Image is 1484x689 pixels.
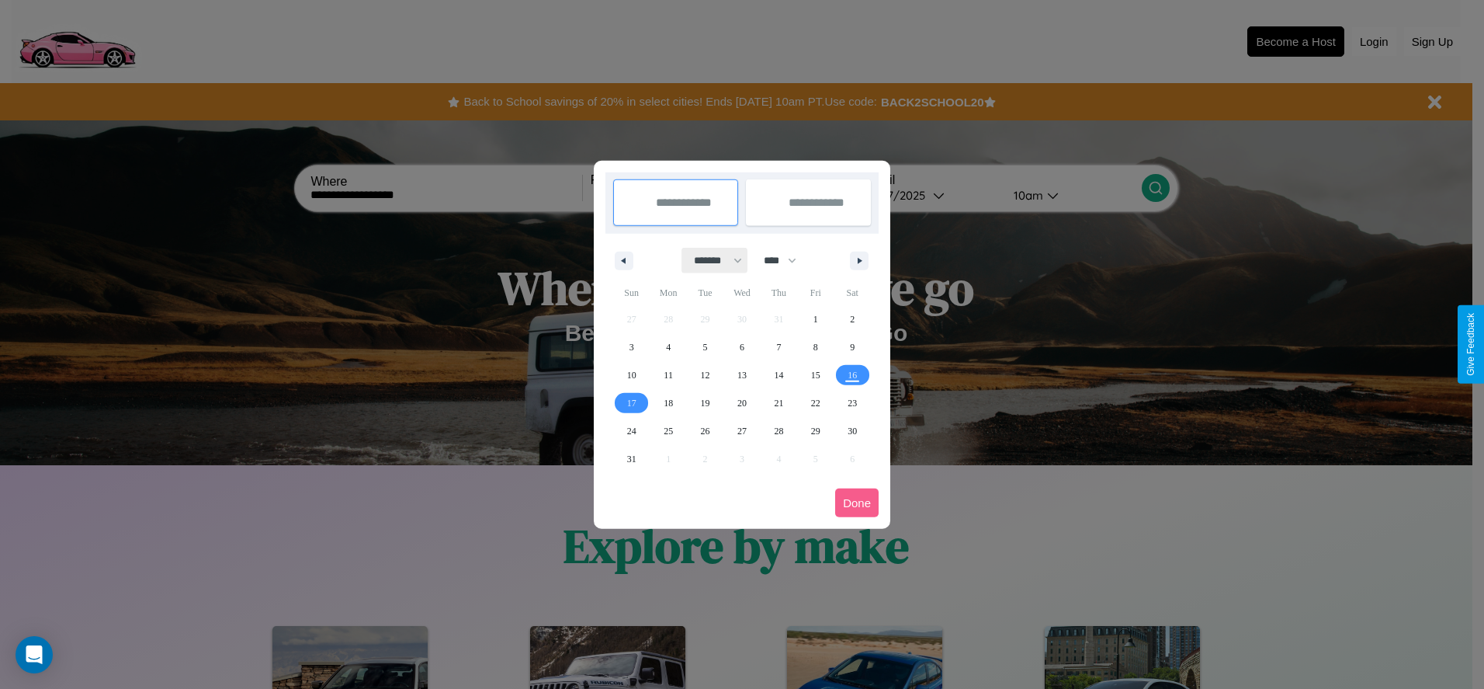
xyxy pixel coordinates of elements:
span: Fri [797,280,834,305]
button: 3 [613,333,650,361]
button: 6 [723,333,760,361]
button: 25 [650,417,686,445]
button: 27 [723,417,760,445]
span: 1 [813,305,818,333]
button: 9 [834,333,871,361]
button: 20 [723,389,760,417]
span: 22 [811,389,820,417]
span: 2 [850,305,855,333]
span: 14 [774,361,783,389]
button: 4 [650,333,686,361]
button: 13 [723,361,760,389]
button: 10 [613,361,650,389]
span: 9 [850,333,855,361]
span: 4 [666,333,671,361]
span: Thu [761,280,797,305]
div: Give Feedback [1465,313,1476,376]
span: 18 [664,389,673,417]
span: 31 [627,445,636,473]
span: 25 [664,417,673,445]
span: 21 [774,389,783,417]
button: 18 [650,389,686,417]
span: Sun [613,280,650,305]
div: Open Intercom Messenger [16,636,53,673]
button: 1 [797,305,834,333]
span: 5 [703,333,708,361]
span: 29 [811,417,820,445]
span: 7 [776,333,781,361]
button: 23 [834,389,871,417]
span: 30 [848,417,857,445]
button: 24 [613,417,650,445]
button: 21 [761,389,797,417]
span: 24 [627,417,636,445]
button: 19 [687,389,723,417]
button: 30 [834,417,871,445]
button: 15 [797,361,834,389]
span: 3 [629,333,634,361]
button: 14 [761,361,797,389]
span: 12 [701,361,710,389]
button: Done [835,489,879,517]
button: 22 [797,389,834,417]
span: Mon [650,280,686,305]
button: 12 [687,361,723,389]
button: 2 [834,305,871,333]
button: 17 [613,389,650,417]
span: Tue [687,280,723,305]
span: 26 [701,417,710,445]
span: 19 [701,389,710,417]
span: 8 [813,333,818,361]
button: 28 [761,417,797,445]
button: 7 [761,333,797,361]
button: 11 [650,361,686,389]
button: 26 [687,417,723,445]
span: Sat [834,280,871,305]
span: 28 [774,417,783,445]
button: 31 [613,445,650,473]
span: 15 [811,361,820,389]
span: 27 [737,417,747,445]
span: 17 [627,389,636,417]
button: 29 [797,417,834,445]
span: 16 [848,361,857,389]
button: 8 [797,333,834,361]
span: 23 [848,389,857,417]
span: 6 [740,333,744,361]
span: 10 [627,361,636,389]
button: 5 [687,333,723,361]
button: 16 [834,361,871,389]
span: 13 [737,361,747,389]
span: 20 [737,389,747,417]
span: Wed [723,280,760,305]
span: 11 [664,361,673,389]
